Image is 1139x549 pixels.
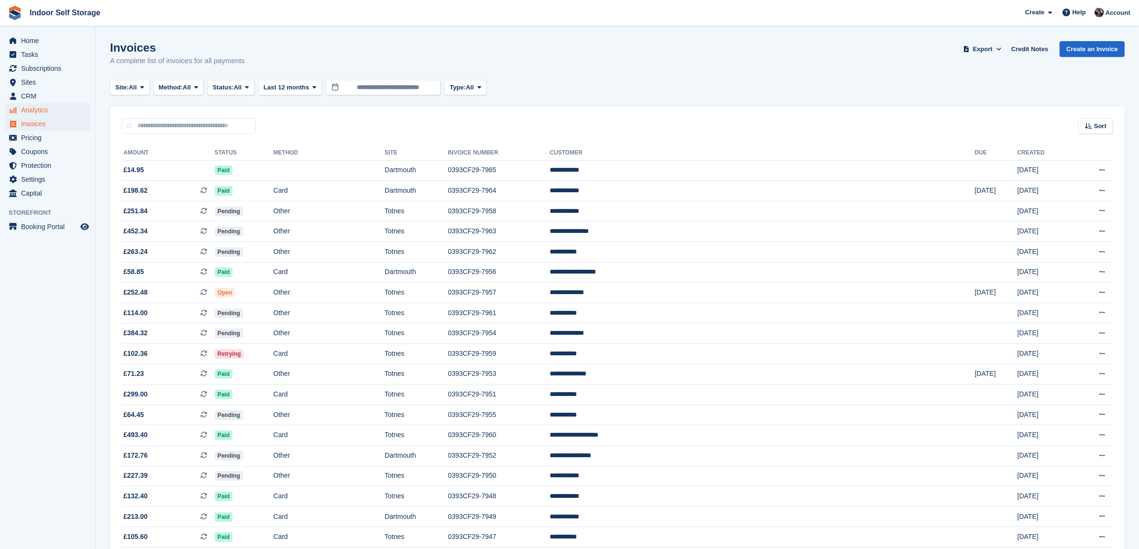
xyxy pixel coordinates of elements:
[123,410,144,420] span: £64.45
[21,173,78,186] span: Settings
[385,160,448,181] td: Dartmouth
[273,486,385,507] td: Card
[273,364,385,384] td: Other
[215,512,232,522] span: Paid
[1017,425,1073,446] td: [DATE]
[448,364,550,384] td: 0393CF29-7953
[123,532,148,542] span: £105.60
[122,145,215,161] th: Amount
[385,527,448,548] td: Totnes
[215,430,232,440] span: Paid
[5,34,90,47] a: menu
[1017,506,1073,527] td: [DATE]
[215,207,243,216] span: Pending
[448,425,550,446] td: 0393CF29-7960
[1106,8,1130,18] span: Account
[1007,41,1052,57] a: Credit Notes
[215,165,232,175] span: Paid
[273,181,385,201] td: Card
[975,181,1017,201] td: [DATE]
[5,89,90,103] a: menu
[21,89,78,103] span: CRM
[273,446,385,466] td: Other
[1095,8,1104,17] img: Sandra Pomeroy
[273,384,385,405] td: Card
[1060,41,1125,57] a: Create an Invoice
[215,369,232,379] span: Paid
[215,471,243,481] span: Pending
[1017,384,1073,405] td: [DATE]
[5,173,90,186] a: menu
[110,41,245,54] h1: Invoices
[215,186,232,196] span: Paid
[1017,486,1073,507] td: [DATE]
[1017,446,1073,466] td: [DATE]
[123,328,148,338] span: £384.32
[448,262,550,283] td: 0393CF29-7956
[385,181,448,201] td: Dartmouth
[215,492,232,501] span: Paid
[1017,221,1073,242] td: [DATE]
[1017,242,1073,263] td: [DATE]
[448,145,550,161] th: Invoice Number
[273,283,385,303] td: Other
[183,83,191,92] span: All
[448,344,550,364] td: 0393CF29-7959
[385,145,448,161] th: Site
[123,206,148,216] span: £251.84
[26,5,104,21] a: Indoor Self Storage
[448,506,550,527] td: 0393CF29-7949
[215,349,244,359] span: Retrying
[1017,527,1073,548] td: [DATE]
[1017,283,1073,303] td: [DATE]
[385,384,448,405] td: Totnes
[21,145,78,158] span: Coupons
[273,262,385,283] td: Card
[1017,303,1073,323] td: [DATE]
[273,527,385,548] td: Card
[21,220,78,233] span: Booking Portal
[975,145,1017,161] th: Due
[448,221,550,242] td: 0393CF29-7963
[5,187,90,200] a: menu
[385,201,448,221] td: Totnes
[21,48,78,61] span: Tasks
[5,76,90,89] a: menu
[215,308,243,318] span: Pending
[385,283,448,303] td: Totnes
[159,83,183,92] span: Method:
[5,48,90,61] a: menu
[448,486,550,507] td: 0393CF29-7948
[1017,145,1073,161] th: Created
[21,76,78,89] span: Sites
[273,221,385,242] td: Other
[385,344,448,364] td: Totnes
[273,201,385,221] td: Other
[448,446,550,466] td: 0393CF29-7952
[154,80,204,96] button: Method: All
[215,227,243,236] span: Pending
[273,303,385,323] td: Other
[385,405,448,425] td: Totnes
[385,364,448,384] td: Totnes
[273,323,385,344] td: Other
[5,62,90,75] a: menu
[215,532,232,542] span: Paid
[1017,201,1073,221] td: [DATE]
[215,451,243,461] span: Pending
[385,446,448,466] td: Dartmouth
[962,41,1004,57] button: Export
[1017,344,1073,364] td: [DATE]
[5,131,90,144] a: menu
[21,131,78,144] span: Pricing
[21,34,78,47] span: Home
[123,369,144,379] span: £71.23
[129,83,137,92] span: All
[110,55,245,66] p: A complete list of invoices for all payments
[215,410,243,420] span: Pending
[123,512,148,522] span: £213.00
[215,267,232,277] span: Paid
[385,506,448,527] td: Dartmouth
[215,247,243,257] span: Pending
[234,83,242,92] span: All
